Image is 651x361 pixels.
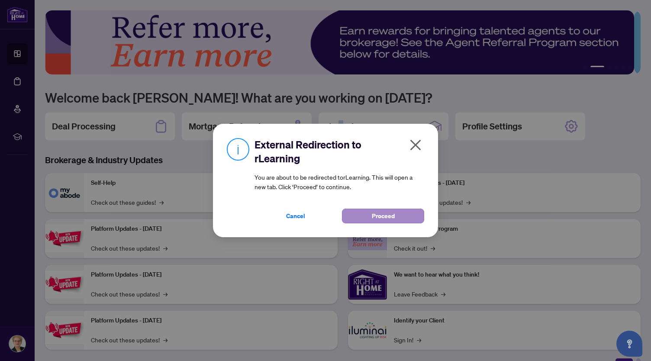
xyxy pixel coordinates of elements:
span: Proceed [372,209,395,223]
button: Proceed [342,209,424,223]
h2: External Redirection to rLearning [255,138,424,165]
span: close [409,138,422,152]
span: Cancel [286,209,305,223]
div: You are about to be redirected to rLearning . This will open a new tab. Click ‘Proceed’ to continue. [255,138,424,223]
img: Info Icon [227,138,249,161]
button: Cancel [255,209,337,223]
button: Open asap [616,331,642,357]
